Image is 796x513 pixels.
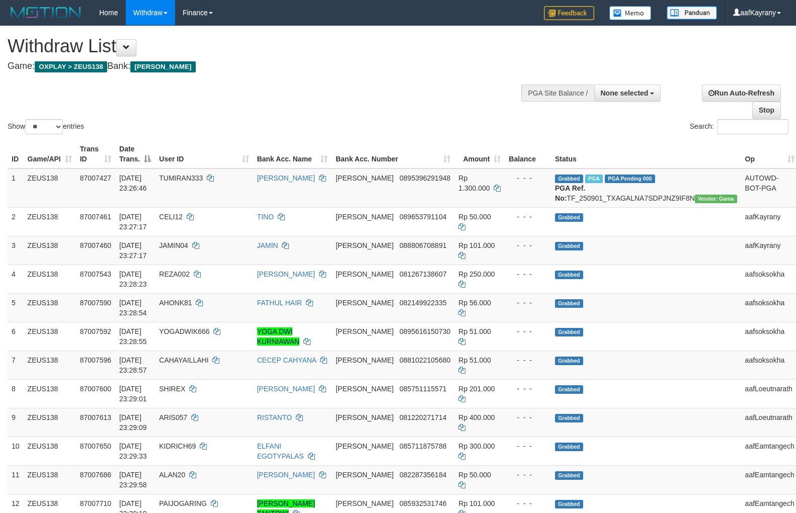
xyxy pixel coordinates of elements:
span: 87007596 [80,356,111,364]
span: Copy 0895396291948 to clipboard [400,174,450,182]
span: [PERSON_NAME] [336,499,393,507]
a: JAMIN [257,241,278,249]
span: Grabbed [555,271,583,279]
span: [PERSON_NAME] [336,213,393,221]
span: Grabbed [555,385,583,394]
span: CELI12 [159,213,183,221]
img: MOTION_logo.png [8,5,84,20]
span: CAHAYAILLAHI [159,356,208,364]
th: User ID: activate to sort column ascending [155,140,253,168]
span: Rp 201.000 [458,385,495,393]
span: [DATE] 23:27:17 [119,241,147,260]
img: Button%20Memo.svg [609,6,652,20]
span: [DATE] 23:28:57 [119,356,147,374]
span: Grabbed [555,357,583,365]
span: Copy 081267138607 to clipboard [400,270,446,278]
td: ZEUS138 [24,168,76,208]
span: Vendor URL: https://trx31.1velocity.biz [695,195,737,203]
span: [PERSON_NAME] [336,327,393,335]
span: Copy 085711875788 to clipboard [400,442,446,450]
div: - - - [509,240,547,250]
th: Game/API: activate to sort column ascending [24,140,76,168]
td: ZEUS138 [24,236,76,265]
td: 2 [8,207,24,236]
span: [DATE] 23:27:17 [119,213,147,231]
td: 5 [8,293,24,322]
div: - - - [509,441,547,451]
span: 87007590 [80,299,111,307]
span: [DATE] 23:29:09 [119,413,147,432]
th: Status [551,140,741,168]
td: 1 [8,168,24,208]
span: [PERSON_NAME] [336,385,393,393]
th: Bank Acc. Number: activate to sort column ascending [332,140,454,168]
span: Grabbed [555,242,583,250]
a: [PERSON_NAME] [257,270,315,278]
td: ZEUS138 [24,379,76,408]
td: 4 [8,265,24,293]
span: Rp 101.000 [458,499,495,507]
b: PGA Ref. No: [555,184,585,202]
label: Search: [690,119,788,134]
span: Grabbed [555,175,583,183]
span: [PERSON_NAME] [336,442,393,450]
span: Rp 300.000 [458,442,495,450]
span: REZA002 [159,270,190,278]
td: ZEUS138 [24,207,76,236]
div: - - - [509,173,547,183]
div: - - - [509,212,547,222]
img: Feedback.jpg [544,6,594,20]
span: [PERSON_NAME] [336,174,393,182]
a: [PERSON_NAME] [257,174,315,182]
div: - - - [509,269,547,279]
span: [DATE] 23:29:58 [119,471,147,489]
span: Rp 50.000 [458,471,491,479]
button: None selected [594,84,661,102]
span: Grabbed [555,299,583,308]
img: panduan.png [667,6,717,20]
th: Trans ID: activate to sort column ascending [76,140,115,168]
span: PAIJOGARING [159,499,207,507]
span: 87007650 [80,442,111,450]
span: Rp 51.000 [458,327,491,335]
span: [PERSON_NAME] [336,471,393,479]
span: None selected [601,89,649,97]
span: [PERSON_NAME] [336,299,393,307]
span: Grabbed [555,471,583,480]
td: ZEUS138 [24,265,76,293]
span: TUMIRAN333 [159,174,203,182]
div: - - - [509,470,547,480]
span: Rp 1.300.000 [458,174,490,192]
td: ZEUS138 [24,322,76,351]
span: Copy 0895616150730 to clipboard [400,327,450,335]
span: 87007686 [80,471,111,479]
span: Copy 089653791104 to clipboard [400,213,446,221]
span: [DATE] 23:26:46 [119,174,147,192]
td: 8 [8,379,24,408]
span: Grabbed [555,213,583,222]
span: Marked by aafkaynarin [585,175,603,183]
span: Rp 56.000 [458,299,491,307]
th: Balance [505,140,551,168]
span: Copy 082287356184 to clipboard [400,471,446,479]
td: ZEUS138 [24,351,76,379]
input: Search: [717,119,788,134]
th: Date Trans.: activate to sort column descending [115,140,155,168]
span: [PERSON_NAME] [336,356,393,364]
td: ZEUS138 [24,437,76,465]
a: FATHUL HAIR [257,299,302,307]
td: ZEUS138 [24,408,76,437]
td: ZEUS138 [24,465,76,494]
div: PGA Site Balance / [521,84,594,102]
span: Copy 085751115571 to clipboard [400,385,446,393]
div: - - - [509,498,547,508]
span: [PERSON_NAME] [336,270,393,278]
label: Show entries [8,119,84,134]
div: - - - [509,384,547,394]
td: 9 [8,408,24,437]
td: TF_250901_TXAGALNA7SDPJNZ9IF8N [551,168,741,208]
span: Grabbed [555,328,583,336]
th: Amount: activate to sort column ascending [454,140,505,168]
h1: Withdraw List [8,36,521,56]
span: Grabbed [555,443,583,451]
